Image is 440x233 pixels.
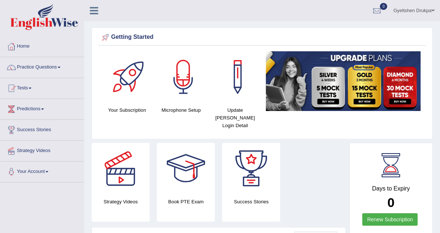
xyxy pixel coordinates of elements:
[0,141,84,159] a: Strategy Videos
[0,99,84,117] a: Predictions
[100,32,424,43] div: Getting Started
[104,106,150,114] h4: Your Subscription
[212,106,258,129] h4: Update [PERSON_NAME] Login Detail
[380,3,387,10] span: 0
[266,51,421,111] img: small5.jpg
[0,78,84,96] a: Tests
[0,120,84,138] a: Success Stories
[157,198,215,206] h4: Book PTE Exam
[362,213,418,226] a: Renew Subscription
[388,195,395,210] b: 0
[158,106,204,114] h4: Microphone Setup
[0,162,84,180] a: Your Account
[222,198,280,206] h4: Success Stories
[0,57,84,75] a: Practice Questions
[92,198,150,206] h4: Strategy Videos
[358,185,425,192] h4: Days to Expiry
[0,36,84,55] a: Home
